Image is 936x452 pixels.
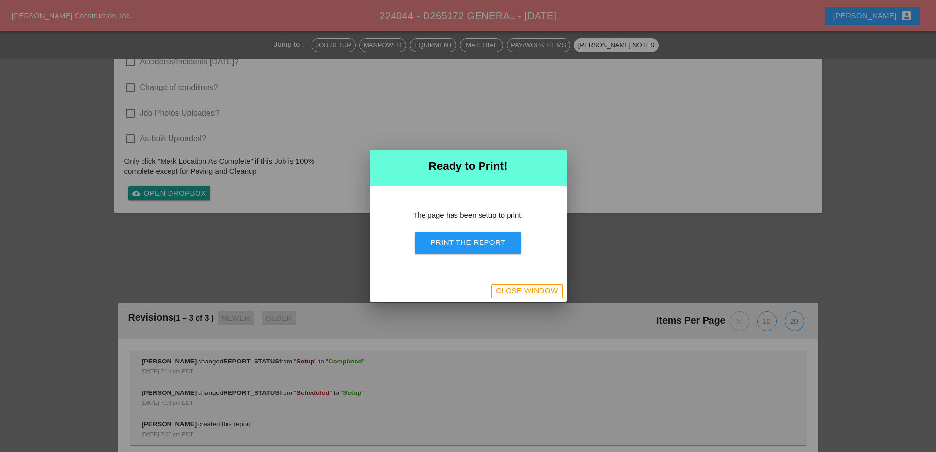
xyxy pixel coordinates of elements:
[378,158,559,175] h2: Ready to Print!
[415,232,521,254] button: Print the Report
[496,285,558,297] div: Close Window
[394,210,543,221] p: The page has been setup to print.
[430,237,505,248] div: Print the Report
[491,284,562,298] button: Close Window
